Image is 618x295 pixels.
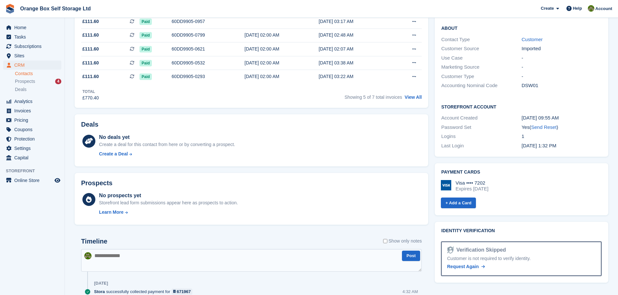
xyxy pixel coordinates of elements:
div: - [522,63,602,71]
div: successfully collected payment for [94,289,196,295]
span: ( ) [529,124,558,130]
span: Paid [139,74,151,80]
a: menu [3,176,61,185]
h2: Payment cards [441,170,602,175]
div: No deals yet [99,133,235,141]
a: Send Reset [531,124,556,130]
h2: Identity verification [441,228,602,233]
span: Paid [139,18,151,25]
div: Create a deal for this contact from here or by converting a prospect. [99,141,235,148]
a: menu [3,42,61,51]
div: £770.40 [82,95,99,101]
span: £111.60 [82,46,99,52]
span: Protection [14,134,53,143]
a: Preview store [54,176,61,184]
time: 2025-07-21 12:32:15 UTC [522,143,556,148]
div: Customer is not required to verify identity. [447,255,596,262]
div: 4:32 AM [403,289,418,295]
div: 671967 [177,289,191,295]
span: Paid [139,32,151,39]
a: menu [3,153,61,162]
a: Orange Box Self Storage Ltd [18,3,93,14]
span: Capital [14,153,53,162]
a: Request Again [447,263,485,270]
span: Storefront [6,168,65,174]
span: Invoices [14,106,53,115]
span: Tasks [14,32,53,41]
a: 671967 [172,289,193,295]
div: [DATE] 02:48 AM [319,32,393,39]
div: 60DD9905-0799 [172,32,245,39]
span: Create [541,5,554,12]
span: Paid [139,46,151,52]
h2: Timeline [81,238,107,245]
div: Storefront lead form submissions appear here as prospects to action. [99,199,238,206]
a: menu [3,125,61,134]
div: Expires [DATE] [455,186,488,192]
a: View All [405,95,422,100]
span: £111.60 [82,32,99,39]
input: Show only notes [383,238,387,244]
span: Home [14,23,53,32]
label: Show only notes [383,238,422,244]
a: menu [3,51,61,60]
div: - [522,73,602,80]
div: [DATE] 03:22 AM [319,73,393,80]
div: 60DD9905-0532 [172,60,245,66]
span: Showing 5 of 7 total invoices [345,95,402,100]
div: [DATE] 02:00 AM [245,73,319,80]
a: menu [3,97,61,106]
span: Coupons [14,125,53,134]
div: - [522,54,602,62]
span: Sites [14,51,53,60]
div: Logins [441,133,521,140]
h2: Prospects [81,179,113,187]
img: Visa Logo [441,180,451,190]
h2: Deals [81,121,98,128]
div: [DATE] 02:00 AM [245,60,319,66]
div: [DATE] 02:00 AM [245,46,319,52]
a: menu [3,61,61,70]
a: + Add a Card [441,198,476,208]
div: Customer Type [441,73,521,80]
div: Visa •••• 7202 [455,180,488,186]
div: [DATE] 02:07 AM [319,46,393,52]
div: DSW01 [522,82,602,89]
div: Password Set [441,124,521,131]
div: [DATE] [94,281,108,286]
span: Prospects [15,78,35,85]
div: Create a Deal [99,151,128,157]
button: Post [402,251,420,261]
a: menu [3,106,61,115]
span: Paid [139,60,151,66]
a: menu [3,32,61,41]
div: 4 [55,79,61,84]
span: Account [595,6,612,12]
span: Stora [94,289,105,295]
div: Accounting Nominal Code [441,82,521,89]
div: [DATE] 03:38 AM [319,60,393,66]
span: Subscriptions [14,42,53,51]
span: Deals [15,86,27,93]
div: [DATE] 09:55 AM [522,114,602,122]
div: Marketing Source [441,63,521,71]
a: menu [3,23,61,32]
div: 60DD9905-0293 [172,73,245,80]
a: menu [3,116,61,125]
div: Verification Skipped [454,246,506,254]
h2: Storefront Account [441,103,602,110]
a: Prospects 4 [15,78,61,85]
h2: About [441,25,602,31]
span: Request Again [447,264,479,269]
div: Total [82,89,99,95]
div: Imported [522,45,602,52]
span: Online Store [14,176,53,185]
img: Pippa White [84,252,91,259]
div: No prospects yet [99,192,238,199]
div: Use Case [441,54,521,62]
span: £111.60 [82,60,99,66]
a: Learn More [99,209,238,216]
div: 60DD9905-0957 [172,18,245,25]
span: £111.60 [82,18,99,25]
div: 60DD9905-0621 [172,46,245,52]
